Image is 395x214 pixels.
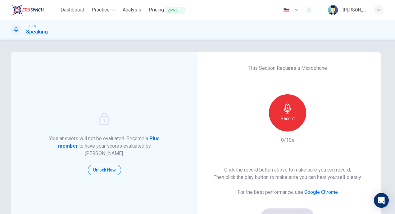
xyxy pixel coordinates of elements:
a: EduSynch logo [11,4,58,16]
button: Unlock Now [88,165,121,175]
a: Google Chrome [304,189,338,195]
button: Dashboard [58,4,87,16]
h6: For the best performance, use [238,189,338,196]
h6: This Section Requires a Microphone [248,65,327,72]
span: Analysis [123,6,141,14]
h6: Click the record button above to make sure you can record. Then click the play button to make sur... [214,166,362,181]
button: Record [269,94,306,132]
div: [PERSON_NAME] dos [PERSON_NAME] [343,6,366,14]
img: EduSynch logo [11,4,44,16]
span: Pricing [149,6,185,14]
button: Practice [89,4,118,16]
h6: 0/10s [281,136,294,144]
span: Practice [92,6,110,14]
div: Open Intercom Messenger [374,193,389,208]
h1: Speaking [26,28,48,36]
button: Pricing25% OFF [146,4,187,16]
img: Profile picture [328,5,338,15]
img: en [283,8,290,12]
span: Dashboard [61,6,84,14]
span: TOEFL® [26,24,36,28]
button: Analysis [120,4,144,16]
h6: Your answers will not be evaluated. Become a to have your scores evaluated by [PERSON_NAME]. [48,135,161,157]
span: 25% OFF [165,7,185,14]
h6: Record [281,115,295,122]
